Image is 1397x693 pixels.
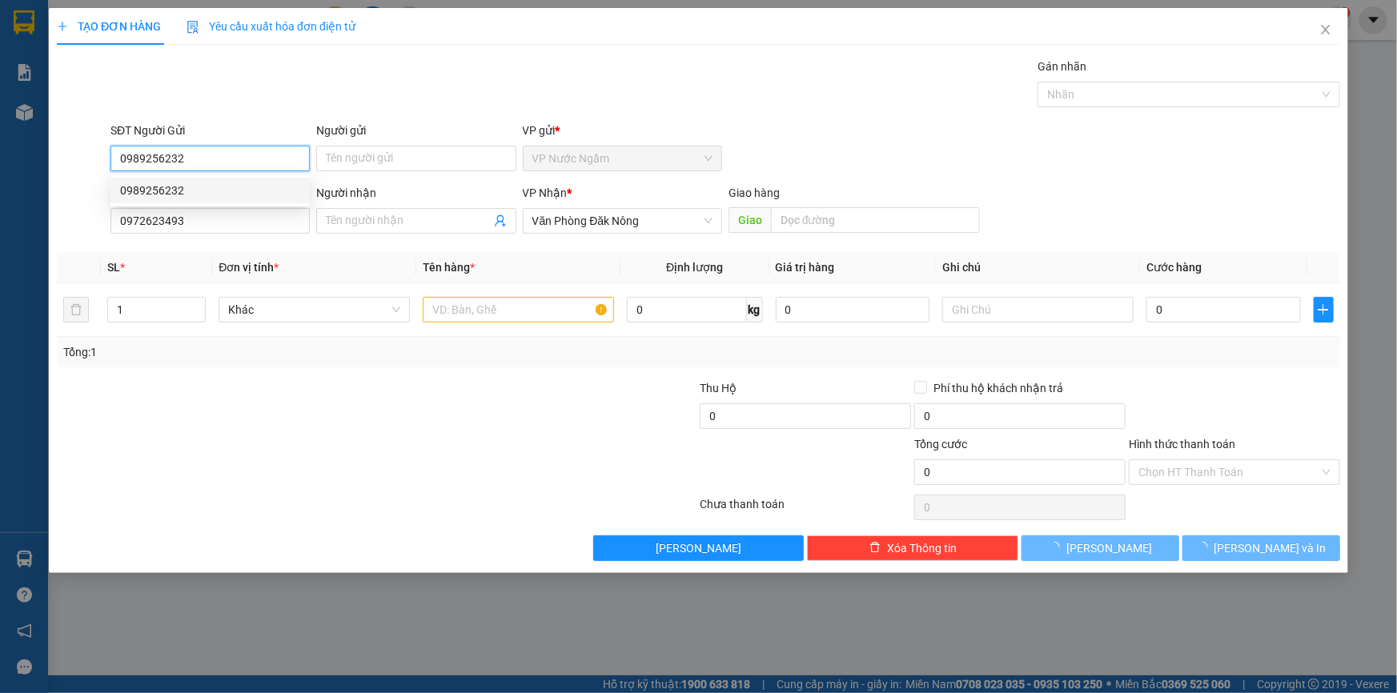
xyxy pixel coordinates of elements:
span: Đơn vị tính [219,261,279,274]
button: [PERSON_NAME] [1022,535,1179,561]
span: Phí thu hộ khách nhận trả [927,379,1070,397]
span: kg [747,297,763,322]
span: Yêu cầu xuất hóa đơn điện tử [187,20,355,33]
button: plus [1314,297,1334,322]
span: Định lượng [666,261,723,274]
span: Tên hàng [423,261,475,274]
h2: VP Nhận: Văn Phòng Đăk Nông [84,114,387,266]
span: Giao [729,207,771,233]
span: TẠO ĐƠN HÀNG [57,20,161,33]
div: 0989256232 [110,178,310,203]
div: SĐT Người Gửi [110,122,310,139]
button: Close [1303,8,1348,53]
span: close [1319,23,1332,36]
img: icon [187,21,199,34]
button: delete [63,297,89,322]
input: 0 [776,297,930,322]
span: Cước hàng [1146,261,1202,274]
span: SL [107,261,120,274]
b: [DOMAIN_NAME] [214,13,387,39]
div: Chưa thanh toán [699,495,913,523]
div: Tổng: 1 [63,343,540,361]
span: plus [1315,303,1333,316]
input: Dọc đường [771,207,980,233]
span: user-add [494,214,507,227]
span: VP Nước Ngầm [532,146,713,170]
span: Thu Hộ [700,382,737,395]
span: Giao hàng [729,186,780,199]
span: Khác [228,298,400,322]
span: Xóa Thông tin [887,539,957,557]
input: Ghi Chú [942,297,1134,322]
div: 0989256232 [120,182,300,199]
button: [PERSON_NAME] [593,535,805,561]
span: Văn Phòng Đăk Nông [532,209,713,233]
div: Người gửi [316,122,516,139]
span: loading [1197,542,1214,553]
div: Người nhận [316,184,516,202]
button: deleteXóa Thông tin [807,535,1018,561]
span: [PERSON_NAME] [1066,539,1152,557]
span: VP Nhận [523,186,568,199]
span: Giá trị hàng [776,261,835,274]
span: [PERSON_NAME] [656,539,741,557]
label: Hình thức thanh toán [1129,438,1235,451]
span: [PERSON_NAME] và In [1214,539,1327,557]
img: logo.jpg [9,24,56,104]
input: VD: Bàn, Ghế [423,297,614,322]
span: Tổng cước [914,438,967,451]
span: loading [1049,542,1066,553]
div: VP gửi [523,122,722,139]
span: plus [57,21,68,32]
span: delete [869,542,881,555]
h2: 93PMZMKS [9,114,129,141]
button: [PERSON_NAME] và In [1182,535,1340,561]
th: Ghi chú [936,252,1140,283]
label: Gán nhãn [1038,60,1086,73]
b: Nhà xe Thiên Trung [64,13,144,110]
